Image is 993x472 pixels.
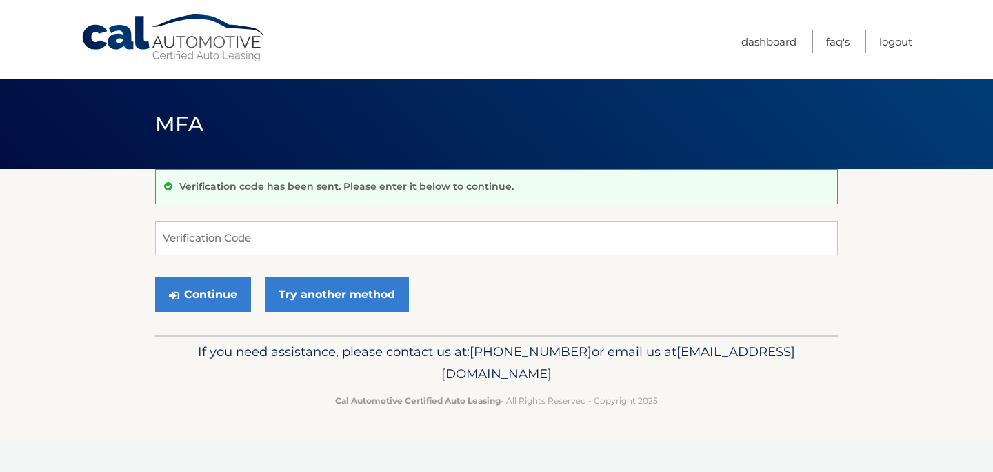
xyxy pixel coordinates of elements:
[164,393,829,408] p: - All Rights Reserved - Copyright 2025
[441,344,795,382] span: [EMAIL_ADDRESS][DOMAIN_NAME]
[155,221,838,255] input: Verification Code
[265,277,409,312] a: Try another method
[155,277,251,312] button: Continue
[741,30,796,53] a: Dashboard
[879,30,912,53] a: Logout
[335,395,501,406] strong: Cal Automotive Certified Auto Leasing
[826,30,850,53] a: FAQ's
[155,111,203,137] span: MFA
[470,344,592,360] span: [PHONE_NUMBER]
[164,341,829,385] p: If you need assistance, please contact us at: or email us at
[179,180,514,193] p: Verification code has been sent. Please enter it below to continue.
[81,14,267,63] a: Cal Automotive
